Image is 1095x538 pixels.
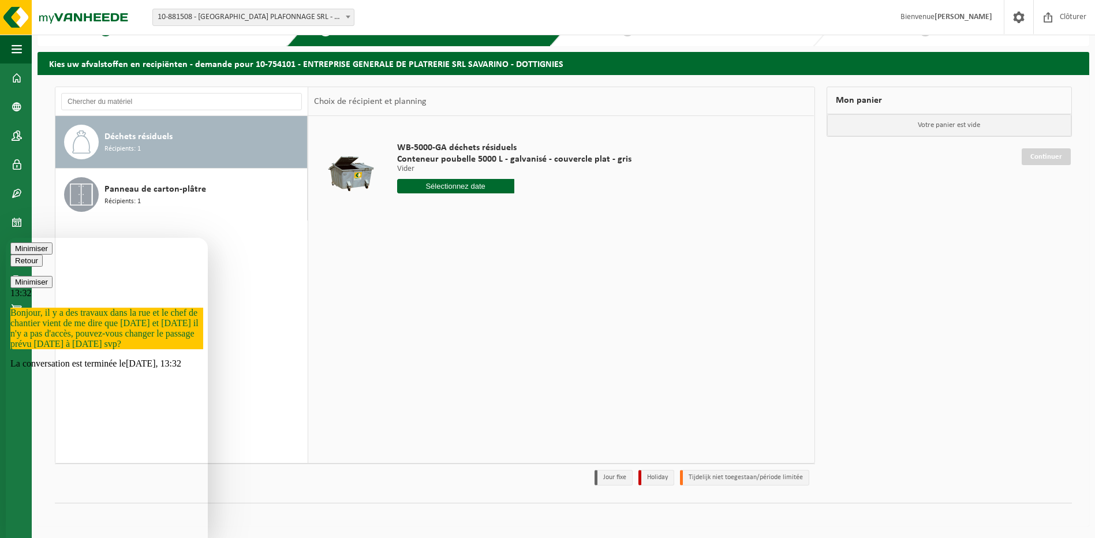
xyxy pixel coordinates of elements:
[397,165,631,173] p: Vider
[55,116,308,169] button: Déchets résiduels Récipients: 1
[595,470,633,485] li: Jour fixe
[61,93,302,110] input: Chercher du matériel
[153,9,354,25] span: 10-881508 - HAINAUT PLAFONNAGE SRL - DOTTIGNIES
[638,470,674,485] li: Holiday
[308,87,432,116] div: Choix de récipient et planning
[680,470,809,485] li: Tijdelijk niet toegestaan/période limitée
[152,9,354,26] span: 10-881508 - HAINAUT PLAFONNAGE SRL - DOTTIGNIES
[104,144,141,155] span: Récipients: 1
[104,182,206,196] span: Panneau de carton-plâtre
[397,179,514,193] input: Sélectionnez date
[104,196,141,207] span: Récipients: 1
[397,142,631,154] span: WB-5000-GA déchets résiduels
[397,154,631,165] span: Conteneur poubelle 5000 L - galvanisé - couvercle plat - gris
[827,114,1072,136] p: Votre panier est vide
[38,52,1089,74] h2: Kies uw afvalstoffen en recipiënten - demande pour 10-754101 - ENTREPRISE GENERALE DE PLATRERIE S...
[827,87,1072,114] div: Mon panier
[935,13,992,21] strong: [PERSON_NAME]
[6,238,208,538] iframe: chat widget
[1022,148,1071,165] a: Continuer
[104,130,173,144] span: Déchets résiduels
[55,169,308,221] button: Panneau de carton-plâtre Récipients: 1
